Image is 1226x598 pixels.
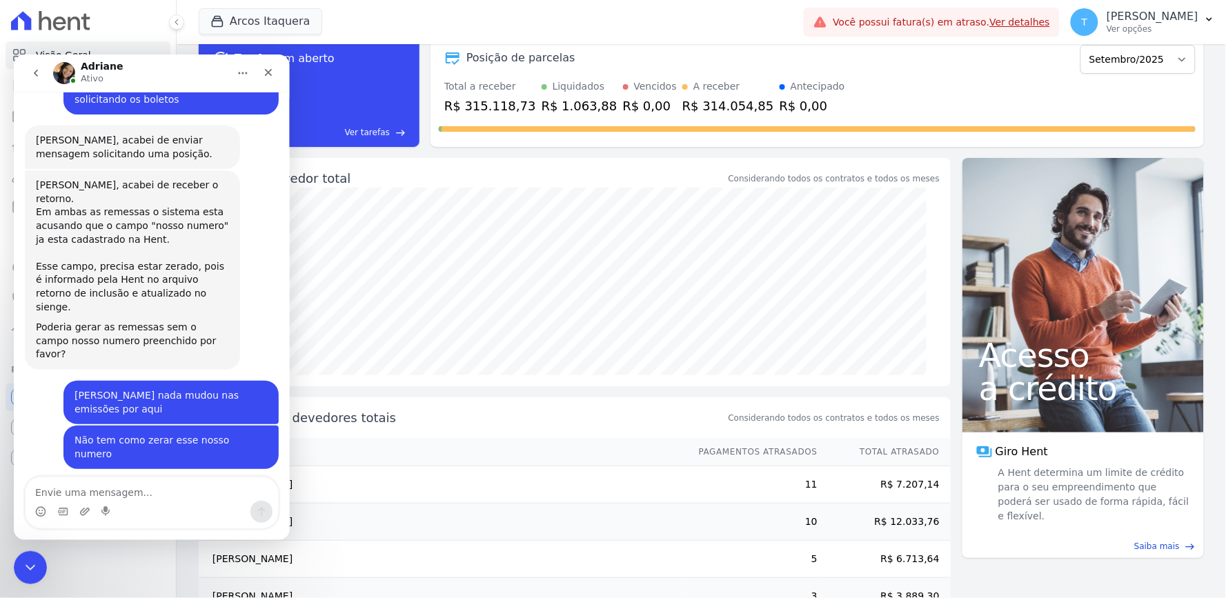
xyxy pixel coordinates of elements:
a: Clientes [6,163,170,190]
a: Crédito [6,254,170,281]
a: Recebíveis [6,383,170,411]
span: task_alt [212,50,229,67]
button: Selecionador de Emoji [21,452,32,463]
div: [PERSON_NAME] nada mudou nas emissões por aqui [50,326,265,370]
td: [PERSON_NAME] [199,466,686,504]
th: Total Atrasado [818,438,951,466]
a: Lotes [6,132,170,160]
div: [PERSON_NAME], acabei de receber o retorno. Em ambas as remessas o sistema esta acusando que o ca... [22,124,215,259]
a: Conta Hent [6,414,170,441]
a: Troca de Arquivos [6,315,170,342]
button: Selecionador de GIF [43,452,55,463]
div: Thayna diz… [11,326,265,371]
div: R$ 314.054,85 [682,97,774,115]
p: [PERSON_NAME] [1107,10,1198,23]
span: Considerando todos os contratos e todos os meses [729,412,940,424]
div: [PERSON_NAME], acabei de enviar mensagem solicitando uma posição. [22,79,215,106]
td: 11 [686,466,818,504]
span: T [1082,17,1088,27]
span: Você possui fatura(s) em atraso. [833,15,1050,30]
span: Ver tarefas [345,126,390,139]
div: R$ 1.063,88 [542,97,617,115]
a: Ver tarefas east [281,126,406,139]
span: east [1185,541,1196,552]
span: Giro Hent [996,443,1048,460]
td: R$ 7.207,14 [818,466,951,504]
span: Saiba mais [1134,540,1180,552]
a: Saiba mais east [971,540,1196,552]
span: Visão Geral [36,48,91,62]
span: A Hent determina um limite de crédito para o seu empreendimento que poderá ser usado de forma ráp... [996,466,1190,524]
div: Adriane diz… [11,116,265,326]
div: [PERSON_NAME] nada mudou nas emissões por aqui [61,335,254,361]
textarea: Envie uma mensagem... [12,423,264,446]
div: Não tem como zerar esse nosso numero [50,371,265,415]
button: Upload do anexo [66,452,77,463]
a: Parcelas [6,102,170,130]
button: Start recording [88,452,99,463]
div: Não tem como zerar esse nosso numero [61,379,254,406]
td: 10 [686,504,818,541]
a: Visão Geral [6,41,170,69]
div: Antecipado [791,79,845,94]
td: [PERSON_NAME] [199,504,686,541]
div: Plataformas [11,361,165,378]
a: Ver detalhes [990,17,1051,28]
td: 5 [686,541,818,578]
div: Liquidados [553,79,605,94]
div: Vencidos [634,79,677,94]
div: R$ 0,00 [623,97,677,115]
div: Poderia gerar as remessas sem o campo nosso numero preenchido por favor? [22,266,215,307]
div: R$ 0,00 [780,97,845,115]
div: Considerando todos os contratos e todos os meses [729,172,940,185]
div: A receber [693,79,740,94]
th: Nome [199,438,686,466]
span: east [395,128,406,138]
div: Thayna diz… [11,371,265,426]
div: Posição de parcelas [466,50,575,66]
div: R$ 315.118,73 [444,97,536,115]
iframe: Intercom live chat [14,551,47,584]
span: Principais devedores totais [229,408,726,427]
a: Minha Carteira [6,193,170,221]
td: R$ 6.713,64 [818,541,951,578]
button: Arcos Itaquera [199,8,322,34]
span: Acesso [979,339,1187,372]
span: a crédito [979,372,1187,405]
div: [PERSON_NAME], acabei de receber o retorno.Em ambas as remessas o sistema esta acusando que o cam... [11,116,226,315]
a: Contratos [6,72,170,99]
th: Pagamentos Atrasados [686,438,818,466]
a: Negativação [6,284,170,312]
p: Ver opções [1107,23,1198,34]
div: Saldo devedor total [229,169,726,188]
span: Tarefas em aberto [235,50,335,67]
div: Total a receber [444,79,536,94]
button: T [PERSON_NAME] Ver opções [1060,3,1226,41]
td: [PERSON_NAME] [199,541,686,578]
button: Enviar uma mensagem [237,446,259,468]
td: R$ 12.033,76 [818,504,951,541]
a: Transferências [6,223,170,251]
iframe: Intercom live chat [14,54,290,540]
